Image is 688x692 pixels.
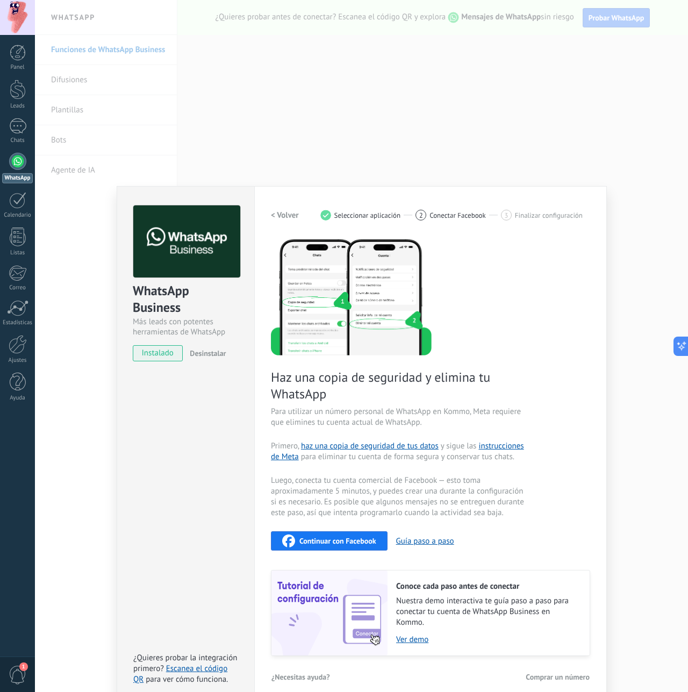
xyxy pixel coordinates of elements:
a: haz una copia de seguridad de tus datos [301,441,439,451]
span: Luego, conecta tu cuenta comercial de Facebook — esto toma aproximadamente 5 minutos, y puedes cr... [271,475,527,518]
button: Continuar con Facebook [271,531,388,551]
button: Guía paso a paso [396,536,454,546]
span: Finalizar configuración [515,211,583,219]
div: Leads [2,103,33,110]
button: ¿Necesitas ayuda? [271,669,331,685]
button: Comprar un número [525,669,590,685]
div: Estadísticas [2,319,33,326]
span: 3 [504,211,508,220]
span: instalado [133,345,182,361]
span: Seleccionar aplicación [334,211,401,219]
span: ¿Necesitas ayuda? [271,673,330,681]
div: Correo [2,284,33,291]
span: Primero, y sigue las para eliminar tu cuenta de forma segura y conservar tus chats. [271,441,527,462]
div: Panel [2,64,33,71]
span: 2 [419,211,423,220]
div: Ajustes [2,357,33,364]
div: Ayuda [2,395,33,402]
div: Calendario [2,212,33,219]
span: Comprar un número [526,673,590,681]
img: logo_main.png [133,205,240,278]
span: 1 [19,662,28,671]
span: para ver cómo funciona. [146,674,228,684]
div: WhatsApp [2,173,33,183]
span: Conectar Facebook [429,211,486,219]
span: Continuar con Facebook [299,537,376,545]
button: < Volver [271,205,299,225]
span: ¿Quieres probar la integración primero? [133,653,238,674]
div: Más leads con potentes herramientas de WhatsApp [133,317,239,337]
div: Listas [2,249,33,256]
span: Desinstalar [190,348,226,358]
button: Desinstalar [185,345,226,361]
a: Escanea el código QR [133,664,227,684]
div: Chats [2,137,33,144]
span: Para utilizar un número personal de WhatsApp en Kommo, Meta requiere que elimines tu cuenta actua... [271,406,527,428]
div: WhatsApp Business [133,282,239,317]
a: instrucciones de Meta [271,441,524,462]
span: Haz una copia de seguridad y elimina tu WhatsApp [271,369,527,402]
span: Nuestra demo interactiva te guía paso a paso para conectar tu cuenta de WhatsApp Business en Kommo. [396,596,579,628]
h2: < Volver [271,210,299,220]
a: Ver demo [396,634,579,645]
img: delete personal phone [271,238,432,355]
h2: Conoce cada paso antes de conectar [396,581,579,591]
